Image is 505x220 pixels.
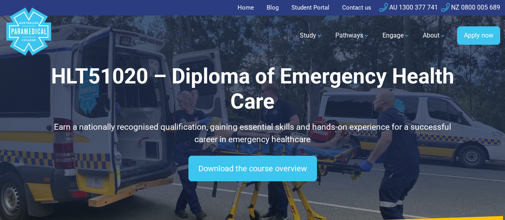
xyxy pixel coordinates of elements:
[42,64,463,115] h1: HLT51020 – Diploma of Emergency Health Care
[331,24,374,47] a: Pathways
[42,121,463,146] p: Earn a nationally recognised qualification, gaining essential skills and hands-on experience for ...
[379,4,438,11] a: AU 1300 377 741
[457,26,500,45] a: Apply now
[5,16,53,56] a: Australian Paramedical College
[441,4,500,11] a: NZ 0800 005 689
[295,24,327,47] a: Study
[418,24,451,47] a: About
[188,156,317,181] a: Download the course overview
[378,24,415,47] a: Engage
